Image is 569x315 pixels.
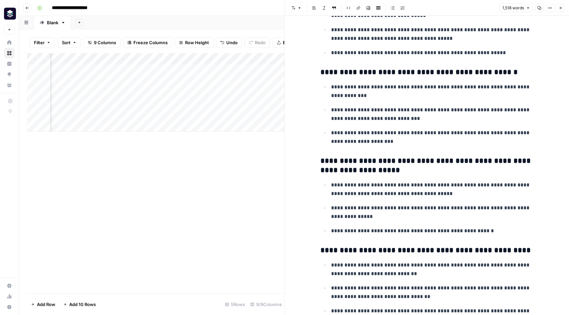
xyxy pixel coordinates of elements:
[59,299,100,310] button: Add 10 Rows
[216,37,242,48] button: Undo
[4,8,16,20] img: Platformengineering.org Logo
[84,37,120,48] button: 9 Columns
[34,39,45,46] span: Filter
[69,301,96,308] span: Add 10 Rows
[27,299,59,310] button: Add Row
[4,5,15,22] button: Workspace: Platformengineering.org
[255,39,266,46] span: Redo
[248,299,284,310] div: 9/9 Columns
[499,4,533,12] button: 1,518 words
[502,5,524,11] span: 1,518 words
[4,302,15,312] button: Help + Support
[175,37,213,48] button: Row Height
[185,39,209,46] span: Row Height
[4,280,15,291] a: Settings
[4,80,15,90] a: Your Data
[34,16,71,29] a: Blank
[4,37,15,48] a: Home
[4,69,15,80] a: Opportunities
[47,19,58,26] div: Blank
[4,48,15,58] a: Browse
[58,37,81,48] button: Sort
[30,37,55,48] button: Filter
[4,58,15,69] a: Insights
[133,39,168,46] span: Freeze Columns
[245,37,270,48] button: Redo
[226,39,238,46] span: Undo
[4,291,15,302] a: Usage
[222,299,248,310] div: 5 Rows
[123,37,172,48] button: Freeze Columns
[273,37,311,48] button: Export CSV
[94,39,116,46] span: 9 Columns
[37,301,55,308] span: Add Row
[62,39,71,46] span: Sort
